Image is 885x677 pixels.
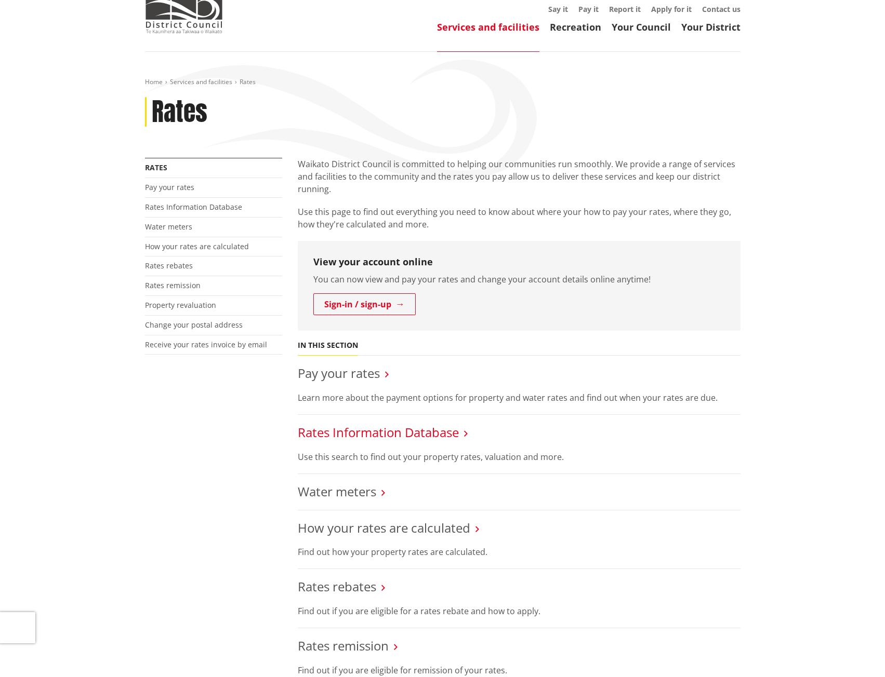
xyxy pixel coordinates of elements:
[298,578,376,595] a: Rates rebates
[145,182,194,192] a: Pay your rates
[145,163,167,172] a: Rates
[298,341,358,350] h5: In this section
[145,280,201,290] a: Rates remission
[702,4,741,14] a: Contact us
[298,206,741,231] p: Use this page to find out everything you need to know about where your how to pay your rates, whe...
[152,97,207,127] h1: Rates
[145,340,267,349] a: Receive your rates invoice by email
[298,664,741,676] p: Find out if you are eligible for remission of your rates.
[298,483,376,500] a: Water meters
[240,77,256,86] span: Rates
[298,605,741,617] p: Find out if you are eligible for a rates rebate and how to apply.
[609,4,641,14] a: Report it
[313,293,416,315] a: Sign-in / sign-up
[437,21,539,33] a: Services and facilities
[612,21,671,33] a: Your Council
[170,77,232,86] a: Services and facilities
[298,519,470,536] a: How your rates are calculated
[681,21,741,33] a: Your District
[145,320,243,330] a: Change your postal address
[298,158,741,195] p: Waikato District Council is committed to helping our communities run smoothly. We provide a range...
[145,78,741,87] nav: breadcrumb
[313,273,725,286] p: You can now view and pay your rates and change your account details online anytime!
[145,222,192,232] a: Water meters
[651,4,692,14] a: Apply for it
[298,391,741,404] p: Learn more about the payment options for property and water rates and find out when your rates ar...
[298,637,389,654] a: Rates remission
[298,364,380,382] a: Pay your rates
[145,202,242,212] a: Rates Information Database
[298,546,741,558] p: Find out how your property rates are calculated.
[145,241,249,251] a: How your rates are calculated
[578,4,599,14] a: Pay it
[145,77,163,86] a: Home
[313,256,725,268] h3: View your account online
[550,21,601,33] a: Recreation
[298,451,741,463] p: Use this search to find out your property rates, valuation and more.
[145,261,193,270] a: Rates rebates
[837,633,875,671] iframe: Messenger Launcher
[298,424,459,441] a: Rates Information Database
[145,300,216,310] a: Property revaluation
[548,4,568,14] a: Say it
